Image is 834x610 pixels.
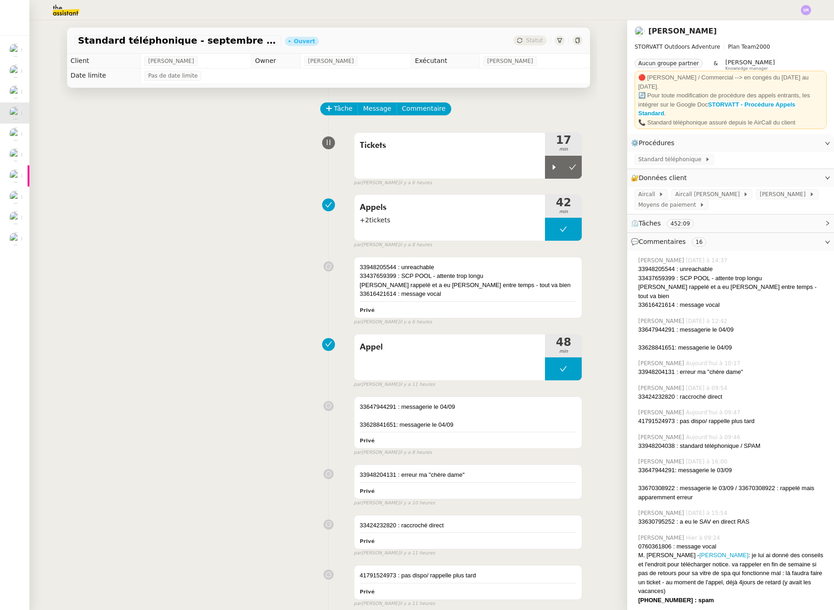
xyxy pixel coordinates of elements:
button: Commentaire [397,102,451,115]
span: [PERSON_NAME] [760,190,809,199]
img: users%2FrssbVgR8pSYriYNmUDKzQX9syo02%2Favatar%2Fb215b948-7ecd-4adc-935c-e0e4aeaee93e [9,65,22,78]
span: il y a 8 heures [399,241,432,249]
div: 33630795252 : a eu le SAV en direct RAS [638,517,827,526]
span: +2tickets [360,215,540,226]
span: Données client [639,174,687,181]
div: [PERSON_NAME] rappelé et a eu [PERSON_NAME] entre temps - tout va bien [360,281,577,290]
span: min [545,348,582,356]
span: [PERSON_NAME] [638,457,686,466]
a: [PERSON_NAME] [699,552,749,559]
div: 33616421614 : message vocal [638,300,827,310]
img: users%2FRcIDm4Xn1TPHYwgLThSv8RQYtaM2%2Favatar%2F95761f7a-40c3-4bb5-878d-fe785e6f95b2 [635,26,645,36]
small: [PERSON_NAME] [354,549,435,557]
span: par [354,499,362,507]
span: par [354,318,362,326]
span: [PERSON_NAME] [308,56,354,66]
span: [DATE] à 14:37 [686,256,729,265]
img: users%2FRcIDm4Xn1TPHYwgLThSv8RQYtaM2%2Favatar%2F95761f7a-40c3-4bb5-878d-fe785e6f95b2 [9,107,22,119]
div: 📞 Standard téléphonique assuré depuis le AirCall du client [638,118,823,127]
div: 🔐Données client [627,169,834,187]
div: 33647944291: messagerie le 03/09 [638,466,827,475]
span: il y a 6 heures [399,318,432,326]
b: Privé [360,438,374,444]
span: par [354,600,362,608]
span: [PERSON_NAME] [638,433,686,441]
span: Tâches [639,220,661,227]
b: Privé [360,488,374,494]
span: & [714,59,718,71]
div: 33948205544 : unreachable [638,265,827,274]
div: 33948204131 : erreur ma "chère dame" [360,470,577,480]
span: [PERSON_NAME] [638,384,686,392]
span: 42 [545,197,582,208]
small: [PERSON_NAME] [354,381,435,389]
td: Date limite [67,68,141,83]
div: 33628841651: messagerie le 04/09 [360,420,577,429]
span: [PERSON_NAME] [148,56,194,66]
span: Tickets [360,139,540,152]
span: Commentaires [639,238,686,245]
div: 41791524973 : pas dispo/ rappelle plus tard [638,417,827,426]
img: users%2FrZ9hsAwvZndyAxvpJrwIinY54I42%2Favatar%2FChatGPT%20Image%201%20aou%CC%82t%202025%2C%2011_1... [9,169,22,182]
div: 33616421614 : message vocal [360,289,577,299]
span: Aircall [PERSON_NAME] [675,190,743,199]
span: Aircall [638,190,658,199]
span: Aujourd’hui à 10:17 [686,359,742,367]
div: 33948204131 : erreur ma "chère dame" [638,367,827,377]
div: 💬Commentaires 16 [627,233,834,251]
div: ⚙️Procédures [627,134,834,152]
span: il y a 8 heures [399,449,432,457]
div: 33948205544 : unreachable [360,263,577,272]
span: [PERSON_NAME] [638,408,686,417]
span: Message [363,103,391,114]
small: [PERSON_NAME] [354,318,432,326]
span: min [545,146,582,153]
span: min [545,208,582,216]
span: ⏲️ [631,220,701,227]
div: 0760361806 : message vocal [638,542,827,551]
span: [PERSON_NAME] [638,317,686,325]
img: users%2FdHO1iM5N2ObAeWsI96eSgBoqS9g1%2Favatar%2Fdownload.png [9,232,22,245]
img: users%2FC9SBsJ0duuaSgpQFj5LgoEX8n0o2%2Favatar%2Fec9d51b8-9413-4189-adfb-7be4d8c96a3c [9,148,22,161]
span: Procédures [639,139,675,147]
span: il y a 11 heures [399,381,435,389]
span: Aujourd’hui à 09:47 [686,408,742,417]
img: users%2Fjeuj7FhI7bYLyCU6UIN9LElSS4x1%2Favatar%2F1678820456145.jpeg [9,211,22,224]
div: [PERSON_NAME] rappelé et a eu [PERSON_NAME] entre temps - tout va bien [638,282,827,300]
span: STORVATT Outdoors Adventure [635,44,720,50]
div: 🔄 Pour toute modification de procédure des appels entrants, les intégrer sur le Google Doc . [638,91,823,118]
b: Privé [360,307,374,313]
span: [DATE] à 16:00 [686,457,729,466]
span: [DATE] à 15:54 [686,509,729,517]
span: [PERSON_NAME] [725,59,775,66]
span: [PERSON_NAME] [638,256,686,265]
small: [PERSON_NAME] [354,241,432,249]
td: Exécutant [411,54,479,68]
small: [PERSON_NAME] [354,499,435,507]
span: Appels [360,201,540,215]
span: par [354,549,362,557]
div: ⏲️Tâches 452:09 [627,215,834,232]
span: Plan Team [728,44,756,50]
span: Pas de date limite [148,71,198,80]
strong: STORVATT - Procédure Appels Standard [638,101,795,117]
div: 33424232820 : raccroché direct [638,392,827,401]
img: users%2FW4OQjB9BRtYK2an7yusO0WsYLsD3%2Favatar%2F28027066-518b-424c-8476-65f2e549ac29 [9,128,22,141]
span: 🔐 [631,173,691,183]
span: par [354,179,362,187]
a: [PERSON_NAME] [648,27,717,35]
span: Hier à 09:24 [686,534,722,542]
span: il y a 11 heures [399,549,435,557]
img: users%2FhitvUqURzfdVsA8TDJwjiRfjLnH2%2Favatar%2Flogo-thermisure.png [9,85,22,98]
span: [PERSON_NAME] [487,56,533,66]
small: [PERSON_NAME] [354,179,432,187]
img: users%2FW4OQjB9BRtYK2an7yusO0WsYLsD3%2Favatar%2F28027066-518b-424c-8476-65f2e549ac29 [9,191,22,203]
span: il y a 11 heures [399,600,435,608]
span: Commentaire [402,103,446,114]
span: Knowledge manager [725,66,768,71]
div: 41791524973 : pas dispo/ rappelle plus tard [360,571,577,580]
nz-tag: 452:09 [667,219,693,228]
span: Statut [526,37,543,44]
td: Owner [251,54,301,68]
span: Tâche [334,103,353,114]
